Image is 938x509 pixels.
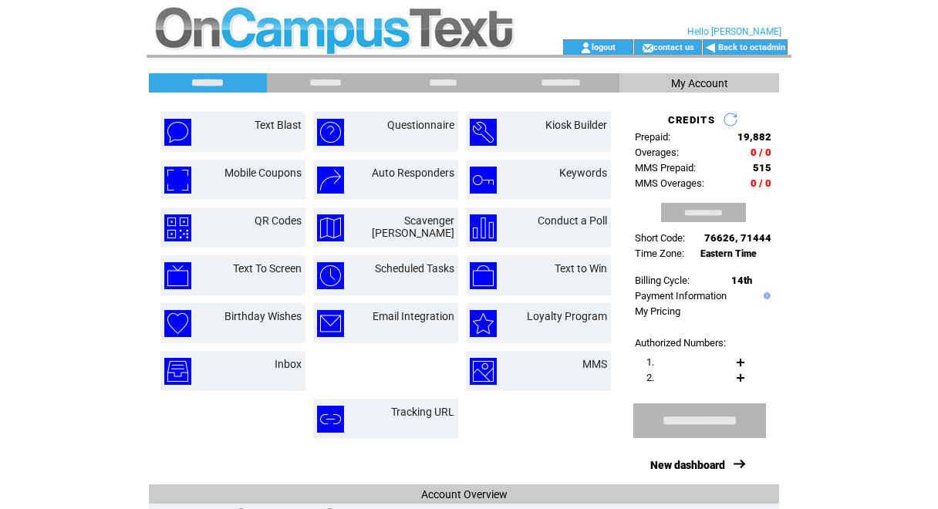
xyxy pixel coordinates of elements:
span: 19,882 [737,131,771,143]
a: Kiosk Builder [545,119,607,131]
a: Text To Screen [233,262,302,275]
span: CREDITS [668,114,715,126]
a: Conduct a Poll [538,214,607,227]
img: questionnaire.png [317,119,344,146]
img: contact_us_icon.gif [642,42,653,54]
span: 14th [731,275,752,286]
span: MMS Overages: [635,177,704,189]
a: Birthday Wishes [224,310,302,322]
a: My Pricing [635,305,680,317]
span: Time Zone: [635,248,684,259]
span: Overages: [635,147,679,158]
img: text-blast.png [164,119,191,146]
a: Questionnaire [387,119,454,131]
img: loyalty-program.png [470,310,497,337]
a: QR Codes [255,214,302,227]
a: Loyalty Program [527,310,607,322]
a: Mobile Coupons [224,167,302,179]
span: Prepaid: [635,131,670,143]
span: Short Code: [635,232,685,244]
a: contact us [653,42,694,52]
img: keywords.png [470,167,497,194]
img: scavenger-hunt.png [317,214,344,241]
span: Eastern Time [700,248,757,259]
span: 0 / 0 [751,177,771,189]
a: Scheduled Tasks [375,262,454,275]
span: 2. [646,372,654,383]
span: 515 [753,162,771,174]
img: help.gif [760,292,771,299]
a: logout [592,42,616,52]
img: birthday-wishes.png [164,310,191,337]
img: text-to-win.png [470,262,497,289]
a: Text to Win [555,262,607,275]
a: Inbox [275,358,302,370]
img: auto-responders.png [317,167,344,194]
img: text-to-screen.png [164,262,191,289]
img: backArrow.gif [705,42,717,54]
span: 76626, 71444 [704,232,771,244]
span: Billing Cycle: [635,275,690,286]
a: MMS [582,358,607,370]
img: mobile-coupons.png [164,167,191,194]
a: Email Integration [373,310,454,322]
img: mms.png [470,358,497,385]
a: Back to octadmin [718,42,785,52]
span: Hello [PERSON_NAME] [687,26,781,37]
img: inbox.png [164,358,191,385]
a: Scavenger [PERSON_NAME] [372,214,454,239]
img: kiosk-builder.png [470,119,497,146]
img: conduct-a-poll.png [470,214,497,241]
a: Text Blast [255,119,302,131]
span: Account Overview [421,488,508,501]
img: scheduled-tasks.png [317,262,344,289]
span: Authorized Numbers: [635,337,726,349]
span: 0 / 0 [751,147,771,158]
img: email-integration.png [317,310,344,337]
img: account_icon.gif [580,42,592,54]
span: MMS Prepaid: [635,162,696,174]
span: 1. [646,356,654,368]
img: qr-codes.png [164,214,191,241]
span: My Account [671,77,728,89]
a: Tracking URL [391,406,454,418]
a: Payment Information [635,290,727,302]
a: Auto Responders [372,167,454,179]
a: Keywords [559,167,607,179]
a: New dashboard [650,459,725,471]
img: tracking-url.png [317,406,344,433]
